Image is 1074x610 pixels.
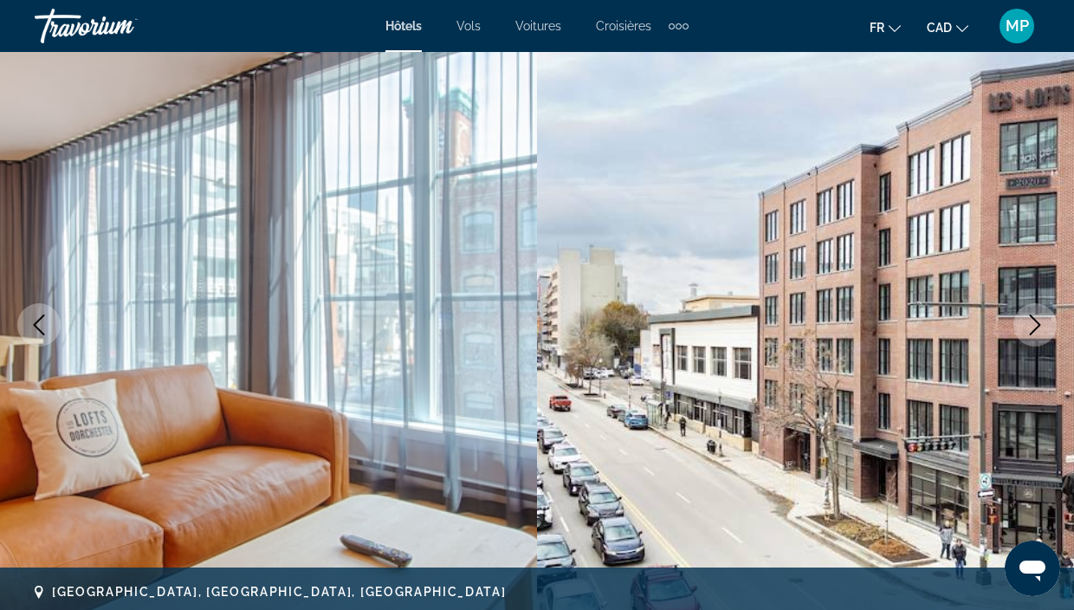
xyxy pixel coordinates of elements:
button: Change currency [927,15,968,40]
button: Previous image [17,303,61,347]
button: Next image [1013,303,1057,347]
span: MP [1006,17,1029,35]
a: Croisières [596,19,651,33]
button: User Menu [994,8,1039,44]
a: Vols [456,19,481,33]
a: Hôtels [385,19,422,33]
span: [GEOGRAPHIC_DATA], [GEOGRAPHIC_DATA], [GEOGRAPHIC_DATA] [52,585,506,599]
button: Change language [870,15,901,40]
span: CAD [927,21,952,35]
button: Extra navigation items [669,12,689,40]
a: Travorium [35,3,208,49]
iframe: Bouton de lancement de la fenêtre de messagerie [1005,541,1060,596]
span: fr [870,21,884,35]
a: Voitures [515,19,561,33]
